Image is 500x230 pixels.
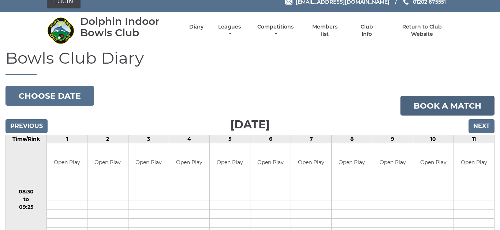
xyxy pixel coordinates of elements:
input: Next [469,119,495,133]
td: Open Play [372,143,413,182]
a: Members list [308,23,342,38]
td: 2 [87,135,128,143]
td: 6 [250,135,291,143]
td: 3 [128,135,169,143]
td: 4 [169,135,209,143]
td: Open Play [291,143,331,182]
input: Previous [5,119,48,133]
td: Open Play [210,143,250,182]
td: 5 [209,135,250,143]
button: Choose date [5,86,94,106]
td: 9 [372,135,413,143]
td: Open Play [47,143,87,182]
a: Diary [189,23,204,30]
img: Dolphin Indoor Bowls Club [47,17,74,44]
a: Club Info [355,23,378,38]
h1: Bowls Club Diary [5,49,495,75]
td: Open Play [87,143,128,182]
a: Book a match [400,96,495,116]
td: 7 [291,135,332,143]
td: Open Play [413,143,454,182]
td: 11 [454,135,494,143]
td: 10 [413,135,454,143]
td: Time/Rink [6,135,47,143]
td: Open Play [454,143,494,182]
td: Open Play [128,143,169,182]
td: Open Play [332,143,372,182]
td: Open Play [169,143,209,182]
td: 8 [332,135,372,143]
td: 1 [47,135,87,143]
div: Dolphin Indoor Bowls Club [80,16,176,38]
a: Competitions [255,23,295,38]
td: Open Play [250,143,291,182]
a: Leagues [216,23,243,38]
a: Return to Club Website [391,23,453,38]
